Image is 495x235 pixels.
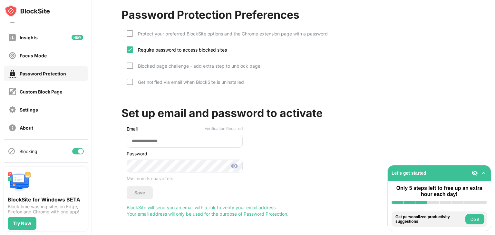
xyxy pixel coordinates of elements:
[133,79,244,85] div: Get notified via email when BlockSite is uninstalled
[20,107,38,113] div: Settings
[121,8,299,21] div: Password Protection Preferences
[127,176,243,181] div: Minimum 5 characters
[8,88,16,96] img: customize-block-page-off.svg
[20,53,47,58] div: Focus Mode
[5,5,50,17] img: logo-blocksite.svg
[127,126,138,132] div: Email
[8,52,16,60] img: focus-off.svg
[19,149,37,154] div: Blocking
[480,170,487,176] img: omni-setup-toggle.svg
[8,171,31,194] img: push-desktop.svg
[392,185,487,197] div: Only 5 steps left to free up an extra hour each day!
[20,17,45,22] div: Usage Limit
[8,34,16,42] img: insights-off.svg
[121,106,323,120] div: Set up email and password to activate
[72,35,83,40] img: new-icon.svg
[133,47,227,53] div: Require password to access blocked sites
[20,89,62,94] div: Custom Block Page
[121,204,465,217] div: BlockSite will send you an email with a link to verify your email address. Your email address wil...
[20,125,33,131] div: About
[133,31,328,36] div: Protect your preferred BlockSite options and the Chrome extension page with a password
[127,151,243,156] div: Password
[392,171,426,176] div: Let's get started
[205,126,243,132] div: Verification Required
[8,204,84,214] div: Block time wasting sites on Edge, Firefox and Chrome with one app!
[8,124,16,132] img: about-off.svg
[127,47,132,52] img: check.svg
[8,147,15,155] img: blocking-icon.svg
[134,190,145,195] div: Save
[471,170,478,176] img: eye-not-visible.svg
[133,63,260,69] div: Blocked page challenge - add extra step to unblock page
[13,221,31,226] div: Try Now
[20,35,38,40] div: Insights
[230,162,238,170] img: show-password.svg
[20,71,66,76] div: Password Protection
[8,196,84,203] div: BlockSite for Windows BETA
[395,215,464,224] div: Get personalized productivity suggestions
[465,214,484,224] button: Do it
[8,106,16,114] img: settings-off.svg
[8,70,16,78] img: password-protection-on.svg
